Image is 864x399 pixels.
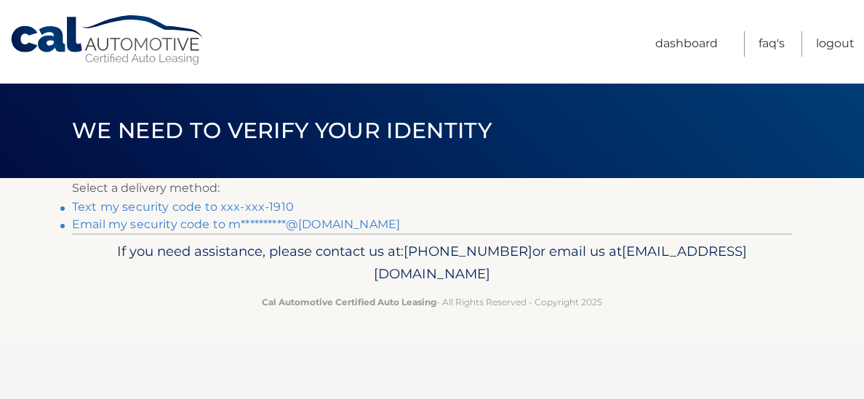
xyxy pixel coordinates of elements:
[72,217,400,231] a: Email my security code to m**********@[DOMAIN_NAME]
[72,200,294,214] a: Text my security code to xxx-xxx-1910
[81,294,783,310] p: - All Rights Reserved - Copyright 2025
[72,117,492,144] span: We need to verify your identity
[759,31,785,57] a: FAQ's
[404,243,532,259] span: [PHONE_NUMBER]
[81,240,783,286] p: If you need assistance, please contact us at: or email us at
[655,31,718,57] a: Dashboard
[262,297,436,307] strong: Cal Automotive Certified Auto Leasing
[816,31,855,57] a: Logout
[72,178,792,198] p: Select a delivery method:
[9,15,206,66] a: Cal Automotive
